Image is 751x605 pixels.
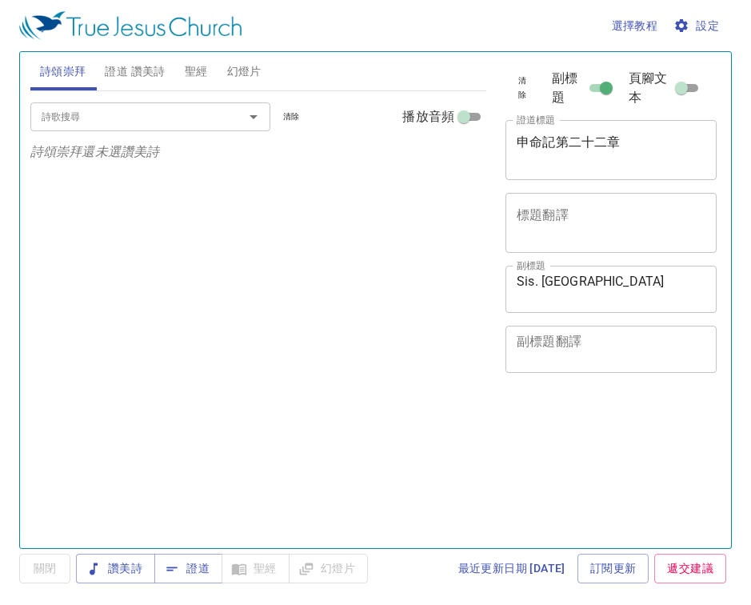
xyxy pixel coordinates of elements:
[283,110,300,124] span: 清除
[667,559,713,579] span: 遞交建議
[677,16,719,36] span: 設定
[612,16,658,36] span: 選擇教程
[654,554,726,583] a: 遞交建議
[402,107,454,126] span: 播放音頻
[552,69,584,107] span: 副標題
[458,559,565,579] span: 最近更新日期 [DATE]
[40,62,86,82] span: 詩頌崇拜
[185,62,208,82] span: 聖經
[167,559,210,579] span: 證道
[577,554,649,583] a: 訂閱更新
[590,559,637,579] span: 訂閱更新
[154,554,222,583] button: 證道
[515,74,530,102] span: 清除
[89,559,142,579] span: 讚美詩
[274,107,310,126] button: 清除
[605,11,665,41] button: 選擇教程
[30,144,160,159] i: 詩頌崇拜還未選讚美詩
[452,554,572,583] a: 最近更新日期 [DATE]
[499,390,677,571] iframe: from-child
[19,11,242,40] img: True Jesus Church
[105,62,165,82] span: 證道 讚美詩
[227,62,262,82] span: 幻燈片
[670,11,725,41] button: 設定
[517,274,705,304] textarea: Sis. [GEOGRAPHIC_DATA]
[76,554,155,583] button: 讚美詩
[629,69,673,107] span: 頁腳文本
[505,71,540,105] button: 清除
[517,134,705,165] textarea: 申命記第二十二章
[242,106,265,128] button: Open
